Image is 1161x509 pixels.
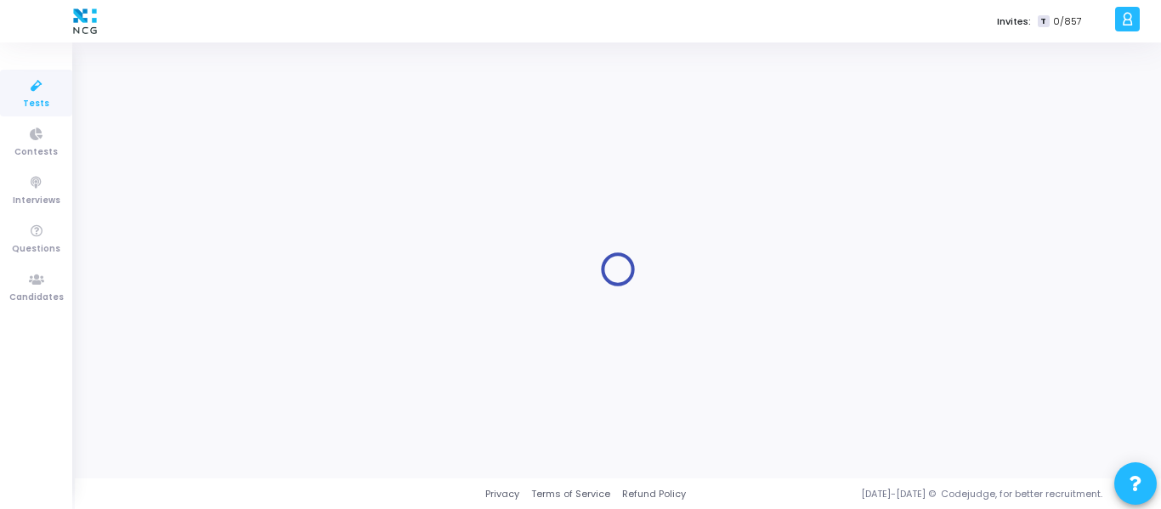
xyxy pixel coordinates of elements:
[12,242,60,257] span: Questions
[485,487,519,501] a: Privacy
[686,487,1140,501] div: [DATE]-[DATE] © Codejudge, for better recruitment.
[9,291,64,305] span: Candidates
[69,4,101,38] img: logo
[23,97,49,111] span: Tests
[997,14,1031,29] label: Invites:
[1038,15,1049,28] span: T
[622,487,686,501] a: Refund Policy
[1053,14,1082,29] span: 0/857
[14,145,58,160] span: Contests
[531,487,610,501] a: Terms of Service
[13,194,60,208] span: Interviews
